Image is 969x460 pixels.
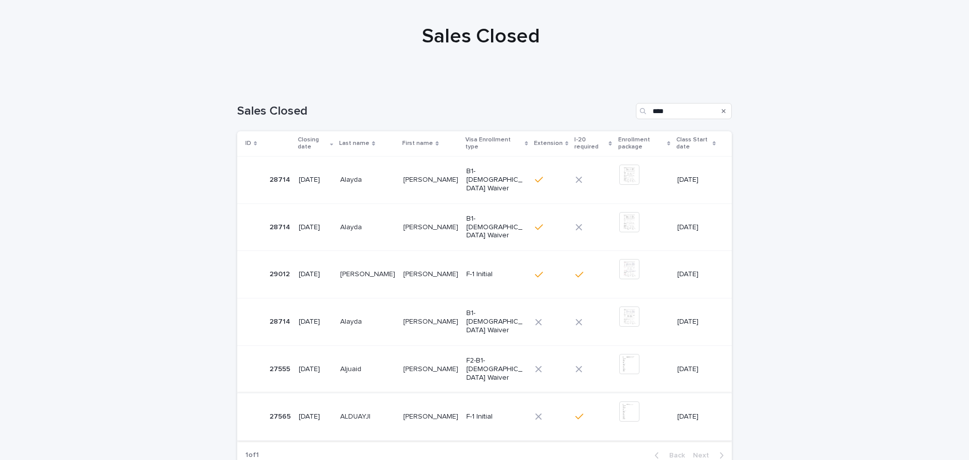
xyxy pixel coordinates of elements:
[237,203,732,251] tr: 2871428714 [DATE]AlaydaAlayda [PERSON_NAME][PERSON_NAME] B1-[DEMOGRAPHIC_DATA] Waiver[DATE]
[270,363,292,374] p: 27555
[465,134,522,153] p: Visa Enrollment type
[574,134,606,153] p: I-20 required
[466,270,522,279] p: F-1 Initial
[693,452,715,459] span: Next
[677,365,716,374] p: [DATE]
[340,268,397,279] p: [PERSON_NAME]
[677,318,716,326] p: [DATE]
[466,167,522,192] p: B1-[DEMOGRAPHIC_DATA] Waiver
[245,138,251,149] p: ID
[340,221,364,232] p: Alayda
[403,174,460,184] p: [PERSON_NAME]
[270,316,292,326] p: 28714
[340,174,364,184] p: Alayda
[270,221,292,232] p: 28714
[403,268,460,279] p: Abdullah Mohammed A
[618,134,665,153] p: Enrollment package
[340,411,372,421] p: ALDUAYJI
[689,451,732,460] button: Next
[237,104,632,119] h1: Sales Closed
[340,316,364,326] p: Alayda
[677,270,716,279] p: [DATE]
[403,316,460,326] p: [PERSON_NAME]
[237,345,732,393] tr: 2755527555 [DATE]AljuaidAljuaid [PERSON_NAME][PERSON_NAME] F2-B1-[DEMOGRAPHIC_DATA] Waiver[DATE]
[299,413,332,421] p: [DATE]
[677,223,716,232] p: [DATE]
[403,363,460,374] p: [PERSON_NAME]
[299,318,332,326] p: [DATE]
[534,138,563,149] p: Extension
[237,251,732,298] tr: 2901229012 [DATE][PERSON_NAME][PERSON_NAME] [PERSON_NAME][PERSON_NAME] F-1 Initial[DATE]
[299,223,332,232] p: [DATE]
[466,356,522,382] p: F2-B1-[DEMOGRAPHIC_DATA] Waiver
[299,365,332,374] p: [DATE]
[677,413,716,421] p: [DATE]
[270,268,292,279] p: 29012
[663,452,685,459] span: Back
[299,270,332,279] p: [DATE]
[340,363,363,374] p: Aljuaid
[466,309,522,334] p: B1-[DEMOGRAPHIC_DATA] Waiver
[270,411,293,421] p: 27565
[237,393,732,440] tr: 2756527565 [DATE]ALDUAYJIALDUAYJI [PERSON_NAME][PERSON_NAME] F-1 Initial[DATE]
[298,134,328,153] p: Closing date
[677,176,716,184] p: [DATE]
[237,298,732,346] tr: 2871428714 [DATE]AlaydaAlayda [PERSON_NAME][PERSON_NAME] B1-[DEMOGRAPHIC_DATA] Waiver[DATE]
[466,215,522,240] p: B1-[DEMOGRAPHIC_DATA] Waiver
[402,138,433,149] p: First name
[339,138,369,149] p: Last name
[299,176,332,184] p: [DATE]
[403,221,460,232] p: [PERSON_NAME]
[270,174,292,184] p: 28714
[466,413,522,421] p: F-1 Initial
[647,451,689,460] button: Back
[234,24,728,48] h1: Sales Closed
[237,156,732,203] tr: 2871428714 [DATE]AlaydaAlayda [PERSON_NAME][PERSON_NAME] B1-[DEMOGRAPHIC_DATA] Waiver[DATE]
[676,134,710,153] p: Class Start date
[403,411,460,421] p: ABDULRAHMAN FUAD A
[636,103,732,119] input: Search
